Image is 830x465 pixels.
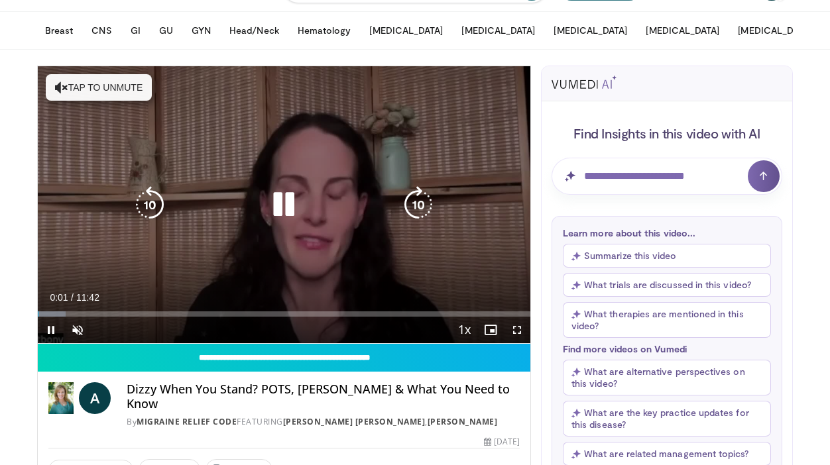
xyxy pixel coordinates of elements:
video-js: Video Player [38,66,530,344]
button: What are the key practice updates for this disease? [563,401,771,437]
button: Summarize this video [563,244,771,268]
button: [MEDICAL_DATA] [638,17,727,44]
img: vumedi-ai-logo.svg [552,76,617,89]
button: [MEDICAL_DATA] [730,17,819,44]
div: Progress Bar [38,311,530,317]
button: What trials are discussed in this video? [563,273,771,297]
a: Migraine Relief Code [137,416,237,427]
button: Fullscreen [504,317,530,343]
button: Unmute [64,317,91,343]
button: Enable picture-in-picture mode [477,317,504,343]
a: [PERSON_NAME] [428,416,498,427]
button: Playback Rate [451,317,477,343]
p: Learn more about this video... [563,227,771,238]
button: [MEDICAL_DATA] [361,17,451,44]
p: Find more videos on Vumedi [563,343,771,354]
span: 0:01 [50,292,68,303]
button: Breast [37,17,81,44]
div: By FEATURING , [127,416,520,428]
div: [DATE] [484,436,520,448]
button: GU [151,17,181,44]
a: A [79,382,111,414]
button: GI [123,17,148,44]
h4: Find Insights in this video with AI [552,125,782,142]
button: Tap to unmute [46,74,152,101]
button: Pause [38,317,64,343]
button: CNS [84,17,119,44]
button: Head/Neck [221,17,287,44]
span: / [71,292,74,303]
h4: Dizzy When You Stand? POTS, [PERSON_NAME] & What You Need to Know [127,382,520,411]
img: Migraine Relief Code [48,382,74,414]
button: [MEDICAL_DATA] [546,17,635,44]
button: Hematology [290,17,359,44]
button: [MEDICAL_DATA] [453,17,543,44]
button: GYN [184,17,219,44]
a: [PERSON_NAME] [PERSON_NAME] [283,416,426,427]
span: 11:42 [76,292,99,303]
button: What therapies are mentioned in this video? [563,302,771,338]
button: What are alternative perspectives on this video? [563,360,771,395]
input: Question for AI [552,158,782,195]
